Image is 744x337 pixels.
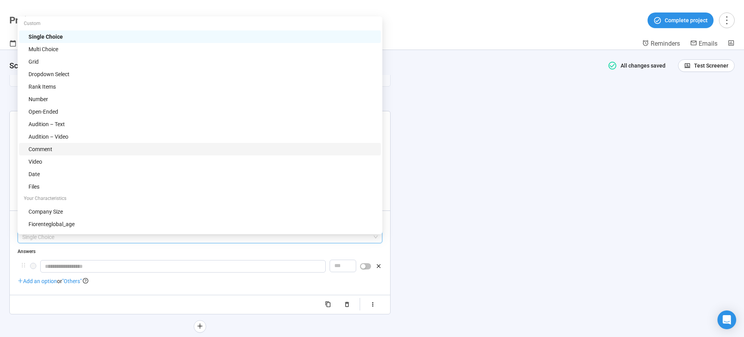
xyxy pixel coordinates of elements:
span: holder [21,262,26,268]
span: more [721,15,732,25]
div: Your Characteristics [19,193,381,205]
div: Multi Choice [29,45,376,53]
div: Company Size [19,205,381,218]
div: Audition – Video [29,132,376,141]
span: Reminders [651,40,680,47]
div: Answers [18,248,382,255]
div: Rank Items [29,82,376,91]
div: holderQuestionView formatting options here.Attach fileAnswer typeSingle ChoiceAnswersholderplusAd... [9,111,391,314]
span: or [57,278,62,284]
h4: Screener [9,60,597,71]
div: Multi Choice [19,43,381,55]
div: fiorenteglobal_age [19,218,381,230]
a: Emails [690,39,717,49]
button: more [719,12,735,28]
span: Complete project [665,16,708,25]
div: Open-Ended [29,107,376,116]
div: fiorenteglobal_age w/ french [19,230,381,243]
div: Grid [29,57,376,66]
div: Files [29,182,376,191]
div: Dropdown Select [29,70,376,78]
span: plus [197,323,203,329]
div: Company Size [29,207,376,216]
div: Number [19,93,381,105]
div: Video [29,157,376,166]
div: Open-Ended [19,105,381,118]
div: Dropdown Select [19,68,381,80]
div: Single Choice [29,32,376,41]
span: Test Screener [694,61,728,70]
div: Video [19,155,381,168]
div: Single Choice [19,30,381,43]
div: Custom [19,18,381,30]
div: Comment [29,145,376,153]
div: Audition – Text [29,120,376,128]
button: Complete project [648,12,714,28]
div: Files [19,180,381,193]
button: plus [194,320,206,333]
button: Test Screener [678,59,735,72]
span: question-circle [83,278,88,284]
div: Date [19,168,381,180]
h1: Project Template [9,15,82,26]
div: Comment [19,143,381,155]
div: Rank Items [19,80,381,93]
div: Audition – Text [19,118,381,130]
span: Single Choice [22,231,378,243]
div: fiorenteglobal_age w/ french [29,232,376,241]
span: plus [18,278,23,284]
span: Add an option [18,278,57,284]
div: fiorenteglobal_age [29,220,376,228]
div: Grid [19,55,381,68]
span: "Others" [62,278,82,284]
div: Date [29,170,376,178]
div: Number [29,95,376,103]
a: Reminders [642,39,680,49]
div: Open Intercom Messenger [717,310,736,329]
a: Booking [9,39,41,50]
span: Emails [699,40,717,47]
span: All changes saved [617,62,666,69]
div: holder [18,260,382,274]
div: Audition – Video [19,130,381,143]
